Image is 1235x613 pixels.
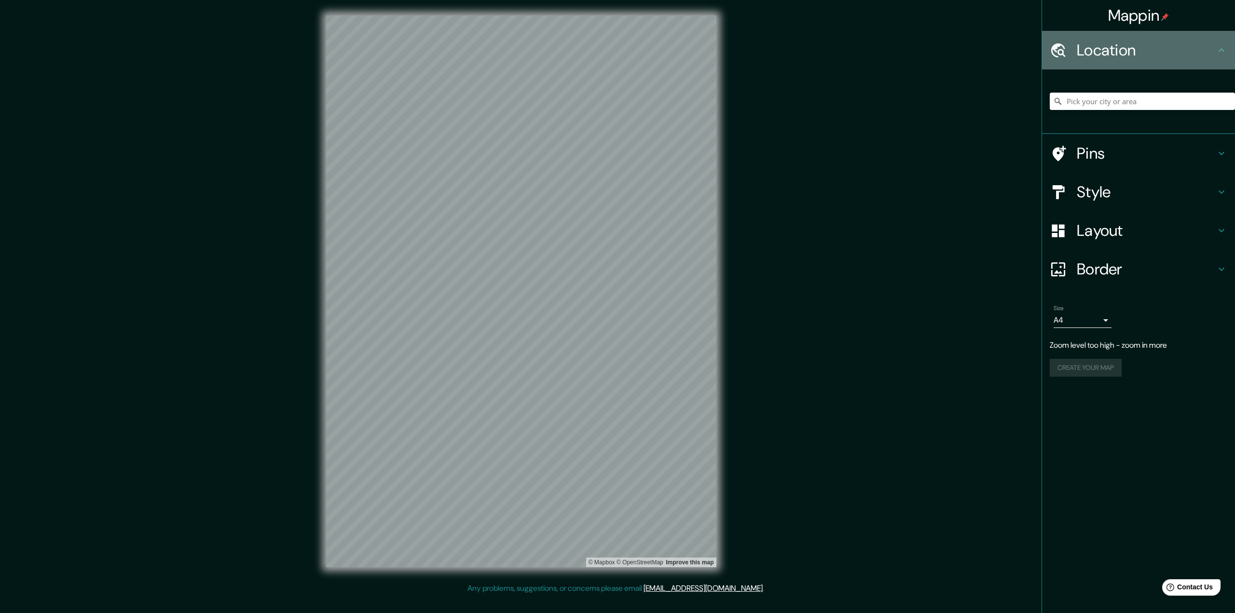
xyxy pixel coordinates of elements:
input: Pick your city or area [1050,93,1235,110]
canvas: Map [326,15,716,567]
div: Border [1042,250,1235,288]
div: . [764,583,766,594]
h4: Layout [1077,221,1216,240]
h4: Location [1077,41,1216,60]
div: . [766,583,768,594]
h4: Mappin [1108,6,1169,25]
a: Map feedback [666,559,714,566]
div: Pins [1042,134,1235,173]
h4: Border [1077,259,1216,279]
a: [EMAIL_ADDRESS][DOMAIN_NAME] [644,583,763,593]
a: OpenStreetMap [617,559,663,566]
h4: Pins [1077,144,1216,163]
label: Size [1054,304,1064,313]
a: Mapbox [589,559,615,566]
iframe: Help widget launcher [1149,575,1224,602]
p: Any problems, suggestions, or concerns please email . [467,583,764,594]
div: Location [1042,31,1235,69]
div: A4 [1054,313,1111,328]
div: Style [1042,173,1235,211]
div: Layout [1042,211,1235,250]
h4: Style [1077,182,1216,202]
img: pin-icon.png [1161,13,1169,21]
p: Zoom level too high - zoom in more [1050,340,1227,351]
